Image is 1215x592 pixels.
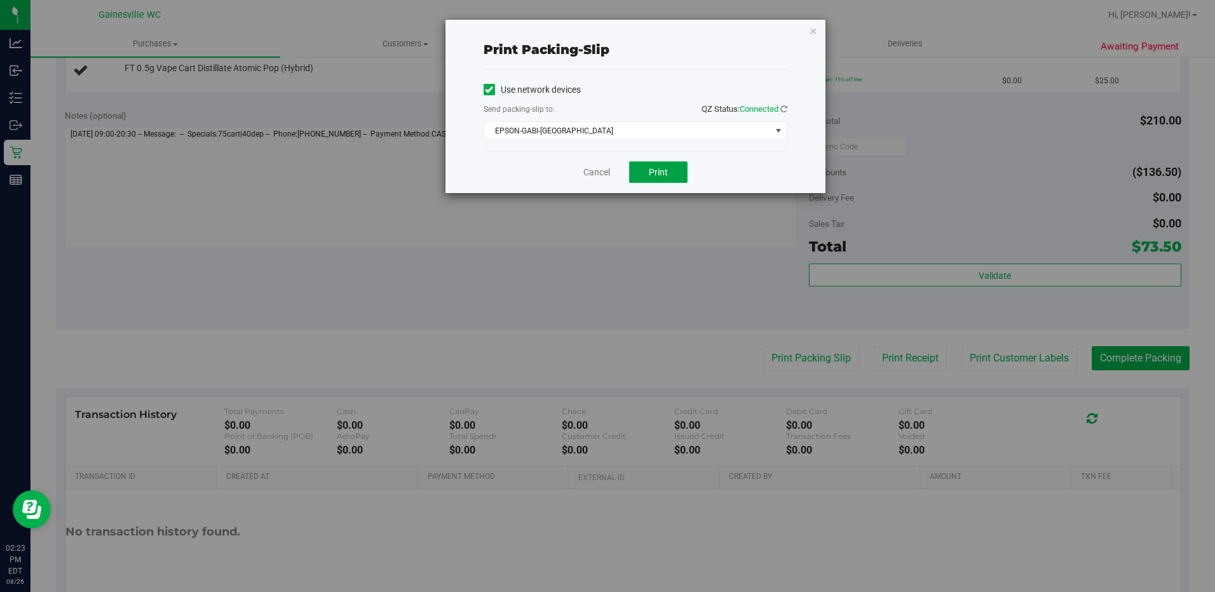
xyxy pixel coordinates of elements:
span: select [770,122,786,140]
span: Print packing-slip [484,42,609,57]
iframe: Resource center [13,490,51,528]
button: Print [629,161,688,183]
a: Cancel [583,166,610,179]
span: QZ Status: [702,104,787,114]
span: Print [649,167,668,177]
label: Use network devices [484,83,581,97]
span: EPSON-GABI-[GEOGRAPHIC_DATA] [484,122,771,140]
span: Connected [740,104,778,114]
label: Send packing-slip to: [484,104,555,115]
